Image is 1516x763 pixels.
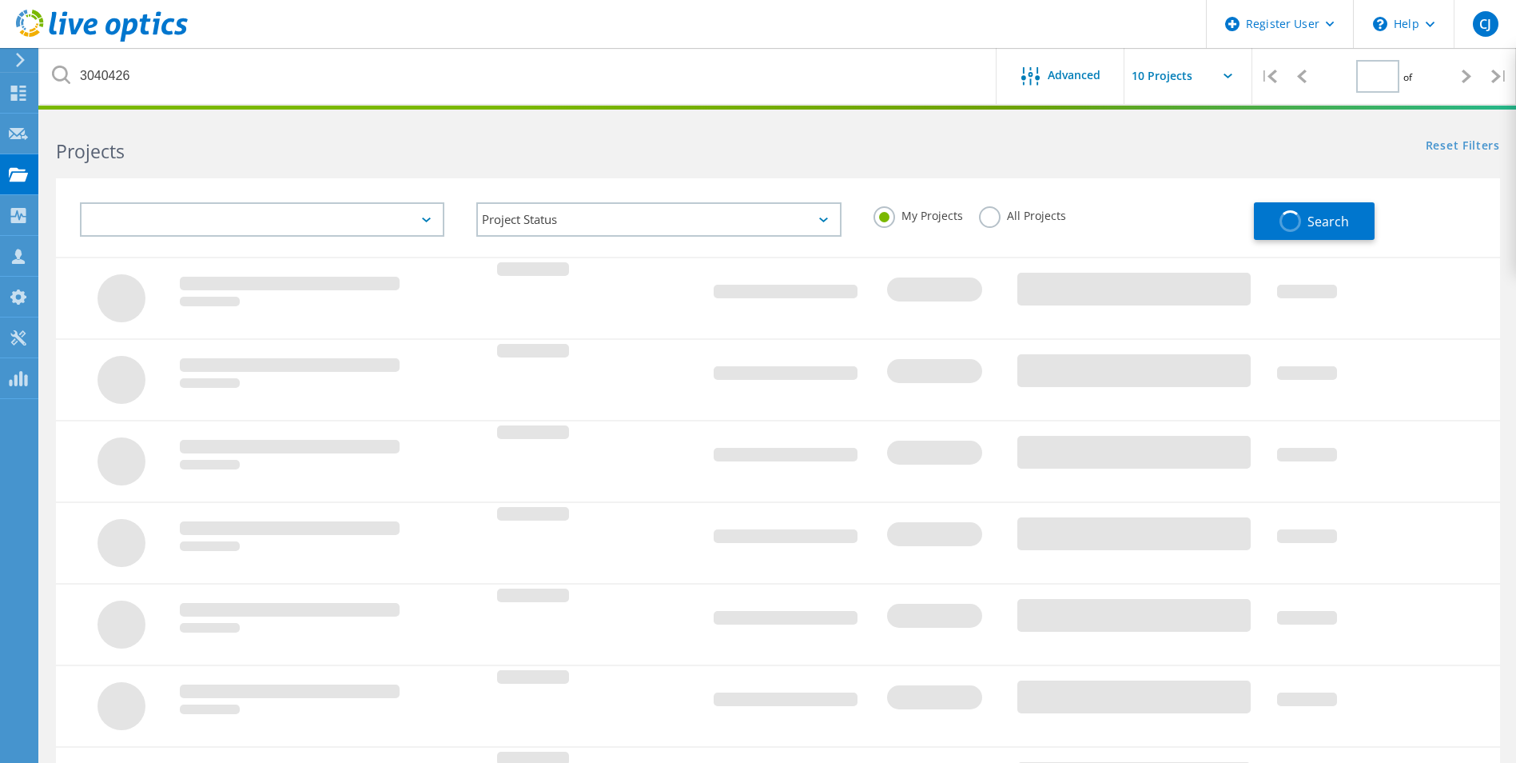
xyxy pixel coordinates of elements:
[1426,140,1500,154] a: Reset Filters
[476,202,841,237] div: Project Status
[1483,48,1516,105] div: |
[56,138,125,164] b: Projects
[1252,48,1285,105] div: |
[873,206,963,222] label: My Projects
[979,206,1066,222] label: All Projects
[1307,213,1349,230] span: Search
[16,34,188,45] a: Live Optics Dashboard
[1373,17,1387,31] svg: \n
[40,48,997,104] input: Search projects by name, owner, ID, company, etc
[1254,202,1375,240] button: Search
[1479,18,1491,30] span: CJ
[1403,70,1412,84] span: of
[1048,70,1100,81] span: Advanced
